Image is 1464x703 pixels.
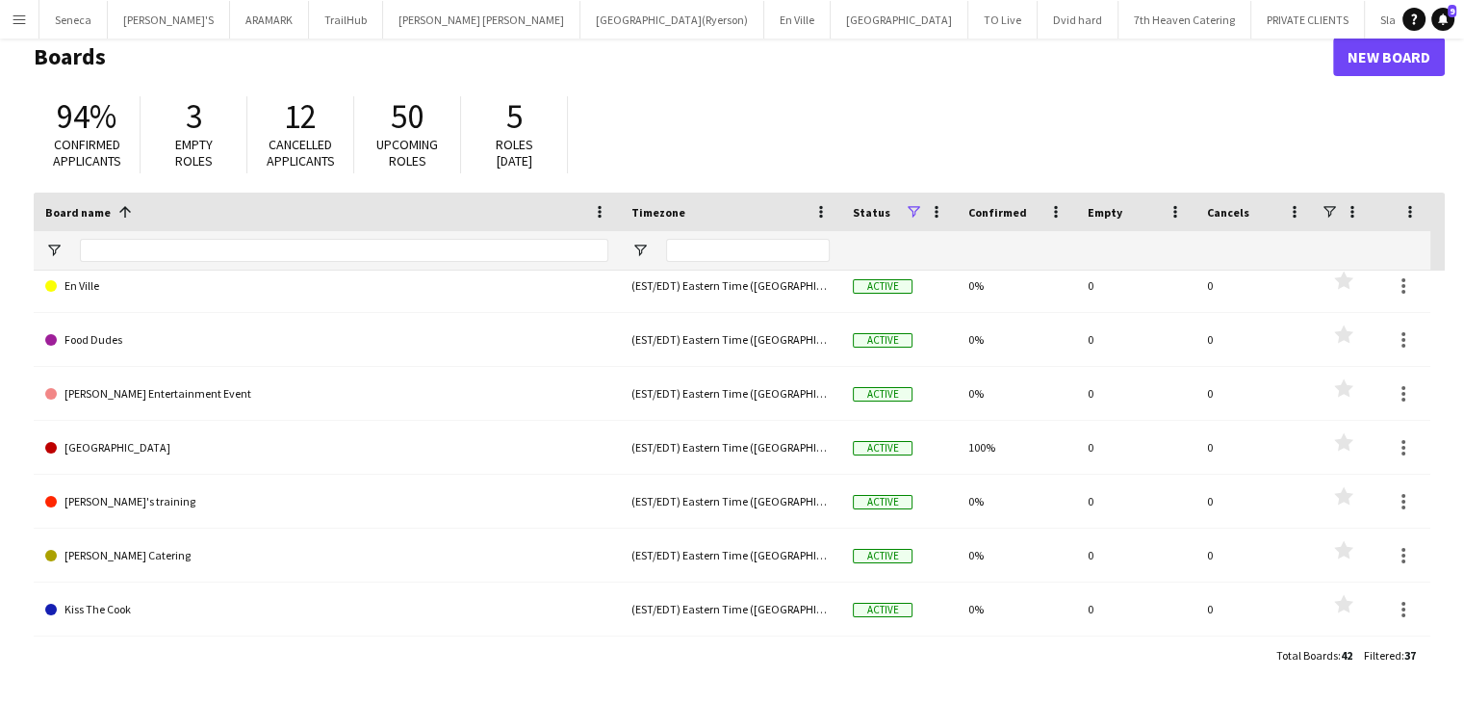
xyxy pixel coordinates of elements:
a: [PERSON_NAME] Catering [45,529,608,583]
span: Active [853,387,912,402]
button: [PERSON_NAME]'S [108,1,230,39]
span: 12 [284,95,317,138]
button: En Ville [764,1,831,39]
span: Roles [DATE] [496,136,533,169]
span: Total Boards [1276,648,1338,663]
div: : [1364,637,1416,674]
button: [GEOGRAPHIC_DATA] [831,1,968,39]
button: [PERSON_NAME] [PERSON_NAME] [383,1,580,39]
div: (EST/EDT) Eastern Time ([GEOGRAPHIC_DATA] & [GEOGRAPHIC_DATA]) [620,313,841,366]
span: Active [853,279,912,294]
span: Timezone [631,205,685,220]
span: 94% [57,95,116,138]
button: PRIVATE CLIENTS [1251,1,1365,39]
a: En Ville [45,259,608,313]
button: 7th Heaven Catering [1118,1,1251,39]
span: 42 [1341,648,1352,663]
div: 0 [1195,583,1315,636]
button: Slabtown 1 [1365,1,1451,39]
span: 50 [391,95,424,138]
input: Timezone Filter Input [666,239,830,262]
span: Empty [1088,205,1122,220]
button: Dvid hard [1038,1,1118,39]
button: [GEOGRAPHIC_DATA](Ryerson) [580,1,764,39]
div: 0% [957,259,1076,312]
span: Empty roles [175,136,213,169]
div: 0% [957,583,1076,636]
div: 0 [1076,475,1195,528]
div: 0% [957,367,1076,420]
div: 0 [1076,529,1195,582]
div: 0 [1076,367,1195,420]
button: ARAMARK [230,1,309,39]
div: : [1276,637,1352,674]
span: Status [853,205,890,220]
div: 0 [1076,583,1195,636]
span: 3 [186,95,202,138]
span: Board name [45,205,111,220]
span: Confirmed applicants [53,136,121,169]
a: New Board [1333,38,1445,76]
div: 0 [1195,259,1315,312]
div: (EST/EDT) Eastern Time ([GEOGRAPHIC_DATA] & [GEOGRAPHIC_DATA]) [620,475,841,528]
a: Food Dudes [45,313,608,367]
span: Active [853,441,912,456]
button: TrailHub [309,1,383,39]
button: TO Live [968,1,1038,39]
div: 0 [1195,529,1315,582]
div: 100% [957,421,1076,474]
div: (EST/EDT) Eastern Time ([GEOGRAPHIC_DATA] & [GEOGRAPHIC_DATA]) [620,529,841,582]
div: 0 [1076,313,1195,366]
span: Filtered [1364,648,1401,663]
div: 0 [1076,259,1195,312]
div: 0 [1195,475,1315,528]
button: Open Filter Menu [631,242,649,259]
span: Active [853,603,912,617]
div: 0 [1195,367,1315,420]
div: (EST/EDT) Eastern Time ([GEOGRAPHIC_DATA] & [GEOGRAPHIC_DATA]) [620,259,841,312]
div: 0 [1195,421,1315,474]
input: Board name Filter Input [80,239,608,262]
h1: Boards [34,42,1333,71]
div: 0% [957,529,1076,582]
div: (EST/EDT) Eastern Time ([GEOGRAPHIC_DATA] & [GEOGRAPHIC_DATA]) [620,421,841,474]
a: [GEOGRAPHIC_DATA] [45,421,608,475]
div: (EST/EDT) Eastern Time ([GEOGRAPHIC_DATA] & [GEOGRAPHIC_DATA]) [620,583,841,636]
span: Active [853,333,912,348]
div: 0% [957,313,1076,366]
a: 9 [1431,8,1454,31]
span: Cancelled applicants [267,136,335,169]
span: Confirmed [968,205,1027,220]
div: 0% [957,475,1076,528]
span: Upcoming roles [376,136,438,169]
a: [PERSON_NAME]'s training [45,475,608,529]
a: [PERSON_NAME] Entertainment Event [45,367,608,421]
span: 9 [1448,5,1456,17]
span: Cancels [1207,205,1249,220]
span: Active [853,549,912,563]
button: Open Filter Menu [45,242,63,259]
span: 5 [506,95,523,138]
a: Kiss The Cook [45,583,608,637]
div: 0 [1076,421,1195,474]
button: Seneca [39,1,108,39]
span: 37 [1404,648,1416,663]
span: Active [853,495,912,509]
div: 0 [1195,313,1315,366]
div: (EST/EDT) Eastern Time ([GEOGRAPHIC_DATA] & [GEOGRAPHIC_DATA]) [620,367,841,420]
